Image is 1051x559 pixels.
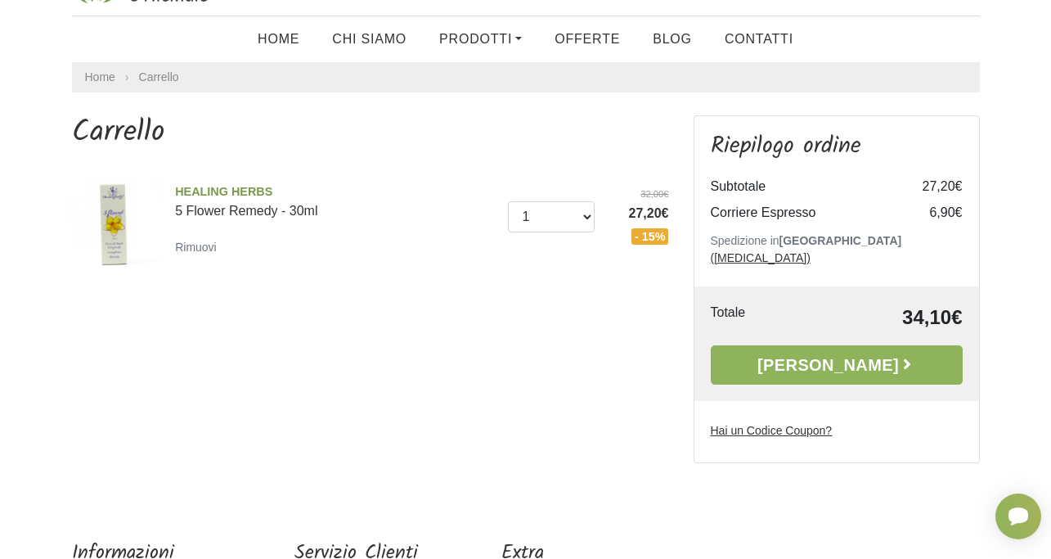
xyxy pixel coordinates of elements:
[139,70,179,83] a: Carrello
[241,23,316,56] a: Home
[85,69,115,86] a: Home
[538,23,636,56] a: OFFERTE
[711,303,803,332] td: Totale
[66,177,164,274] img: 5 Flower Remedy - 30ml
[175,237,223,257] a: Rimuovi
[711,424,833,437] u: Hai un Codice Coupon?
[175,183,496,201] span: HEALING HERBS
[316,23,423,56] a: Chi Siamo
[779,234,902,247] b: [GEOGRAPHIC_DATA]
[175,183,496,218] a: HEALING HERBS5 Flower Remedy - 30ml
[708,23,810,56] a: Contatti
[711,174,897,200] td: Subtotale
[711,200,897,226] td: Corriere Espresso
[803,303,963,332] td: 34,10€
[72,115,669,151] h1: Carrello
[711,422,833,440] label: Hai un Codice Coupon?
[607,187,669,201] del: 32,00€
[897,174,963,200] td: 27,20€
[631,228,669,245] span: - 15%
[72,62,980,92] nav: breadcrumb
[711,232,963,267] p: Spedizione in
[897,200,963,226] td: 6,90€
[711,345,963,385] a: [PERSON_NAME]
[636,23,708,56] a: Blog
[711,251,811,264] a: ([MEDICAL_DATA])
[423,23,538,56] a: Prodotti
[175,241,217,254] small: Rimuovi
[711,133,963,160] h3: Riepilogo ordine
[607,204,669,223] span: 27,20€
[995,494,1041,539] iframe: Smartsupp widget button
